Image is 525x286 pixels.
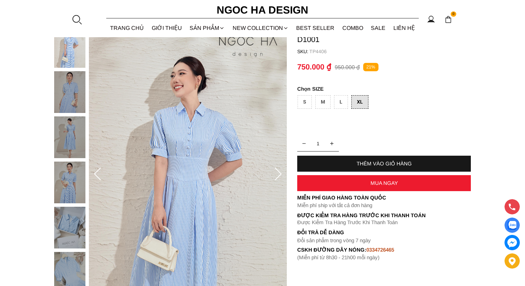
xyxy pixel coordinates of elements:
[366,247,394,253] font: 0334726465
[210,2,315,18] a: Ngoc Ha Design
[297,237,371,243] font: Đổi sản phẩm trong vòng 7 ngày
[297,49,309,54] h6: SKU:
[297,202,372,208] font: Miễn phí ship với tất cả đơn hàng
[297,137,339,150] input: Quantity input
[339,19,367,37] a: Combo
[297,86,471,92] p: SIZE
[297,195,386,201] font: Miễn phí giao hàng toàn quốc
[505,235,520,250] a: messenger
[351,95,368,109] div: XL
[297,180,471,186] div: MUA NGAY
[451,11,456,17] span: 0
[186,19,229,37] div: SẢN PHẨM
[54,116,85,158] img: Valerie Dress_ Đầm Sơ Mi Kẻ Sọc Xanh D1001_mini_2
[444,16,452,23] img: img-CART-ICON-ksit0nf1
[292,19,339,37] a: BEST SELLER
[390,19,419,37] a: LIÊN HỆ
[229,19,293,37] a: NEW COLLECTION
[297,212,471,219] p: Được Kiểm Tra Hàng Trước Khi Thanh Toán
[297,219,471,226] p: Được Kiểm Tra Hàng Trước Khi Thanh Toán
[298,95,312,109] div: S
[505,218,520,233] a: Display image
[297,254,380,260] font: (Miễn phí từ 8h30 - 21h00 mỗi ngày)
[54,71,85,113] img: Valerie Dress_ Đầm Sơ Mi Kẻ Sọc Xanh D1001_mini_1
[54,26,85,68] img: Valerie Dress_ Đầm Sơ Mi Kẻ Sọc Xanh D1001_mini_0
[148,19,186,37] a: GIỚI THIỆU
[363,63,378,72] p: 21%
[367,19,390,37] a: SALE
[54,162,85,203] img: Valerie Dress_ Đầm Sơ Mi Kẻ Sọc Xanh D1001_mini_3
[297,229,471,235] h6: Đổi trả dễ dàng
[297,63,331,72] p: 750.000 ₫
[334,95,348,109] div: L
[297,247,366,253] font: cskh đường dây nóng:
[54,207,85,248] img: Valerie Dress_ Đầm Sơ Mi Kẻ Sọc Xanh D1001_mini_4
[508,221,516,230] img: Display image
[297,161,471,166] div: THÊM VÀO GIỎ HÀNG
[315,95,331,109] div: M
[335,64,360,71] p: 950.000 ₫
[106,19,148,37] a: TRANG CHỦ
[309,49,471,54] p: TP4406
